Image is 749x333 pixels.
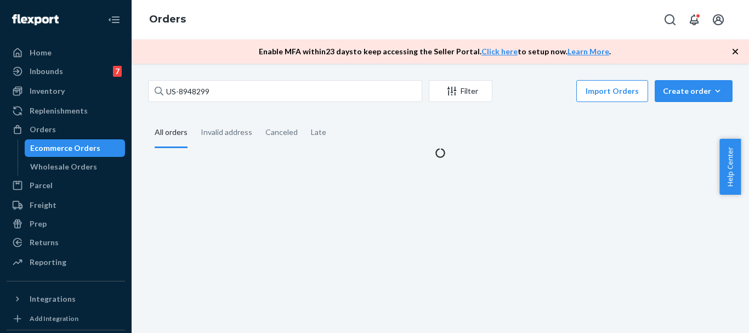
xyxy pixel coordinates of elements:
[25,139,126,157] a: Ecommerce Orders
[7,215,125,233] a: Prep
[103,9,125,31] button: Close Navigation
[719,139,741,195] button: Help Center
[311,118,326,146] div: Late
[30,124,56,135] div: Orders
[429,86,492,97] div: Filter
[707,9,729,31] button: Open account menu
[30,86,65,97] div: Inventory
[7,102,125,120] a: Replenishments
[576,80,648,102] button: Import Orders
[7,290,125,308] button: Integrations
[7,82,125,100] a: Inventory
[679,300,738,328] iframe: Opens a widget where you can chat to one of our agents
[12,14,59,25] img: Flexport logo
[7,234,125,251] a: Returns
[30,314,78,323] div: Add Integration
[429,80,492,102] button: Filter
[663,86,724,97] div: Create order
[30,66,63,77] div: Inbounds
[7,121,125,138] a: Orders
[7,253,125,271] a: Reporting
[30,105,88,116] div: Replenishments
[7,312,125,325] a: Add Integration
[201,118,252,146] div: Invalid address
[113,66,122,77] div: 7
[7,44,125,61] a: Home
[568,47,609,56] a: Learn More
[155,118,188,148] div: All orders
[683,9,705,31] button: Open notifications
[25,158,126,176] a: Wholesale Orders
[30,218,47,229] div: Prep
[30,180,53,191] div: Parcel
[655,80,733,102] button: Create order
[140,4,195,36] ol: breadcrumbs
[7,63,125,80] a: Inbounds7
[30,143,100,154] div: Ecommerce Orders
[30,161,97,172] div: Wholesale Orders
[7,196,125,214] a: Freight
[7,177,125,194] a: Parcel
[30,294,76,304] div: Integrations
[265,118,298,146] div: Canceled
[149,13,186,25] a: Orders
[30,257,66,268] div: Reporting
[30,47,52,58] div: Home
[481,47,518,56] a: Click here
[30,237,59,248] div: Returns
[659,9,681,31] button: Open Search Box
[30,200,56,211] div: Freight
[148,80,422,102] input: Search orders
[259,46,611,57] p: Enable MFA within 23 days to keep accessing the Seller Portal. to setup now. .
